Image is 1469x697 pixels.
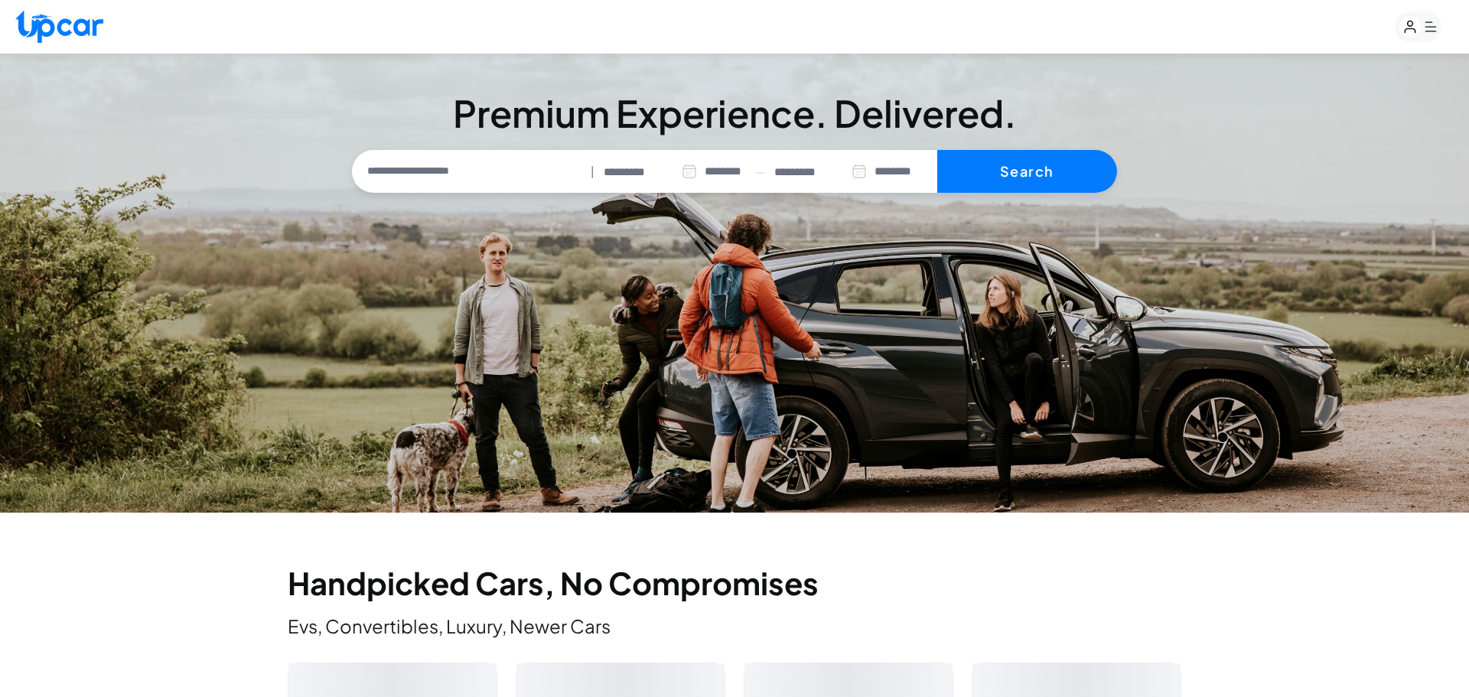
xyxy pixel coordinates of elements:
p: Evs, Convertibles, Luxury, Newer Cars [288,614,1181,638]
button: Search [937,150,1117,193]
span: — [755,163,765,181]
h3: Premium Experience. Delivered. [352,95,1117,132]
img: Upcar Logo [15,10,103,43]
h2: Handpicked Cars, No Compromises [288,568,1181,598]
span: | [591,163,594,181]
